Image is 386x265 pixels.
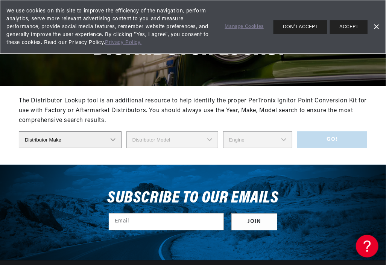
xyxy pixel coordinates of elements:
button: ACCEPT [330,20,368,34]
input: Email [109,213,223,230]
span: We use cookies on this site to improve the efficiency of the navigation, perform analytics, serve... [6,7,214,47]
button: DON'T ACCEPT [274,20,327,34]
h3: Subscribe to our emails [107,191,279,206]
a: Privacy Policy. [105,40,141,46]
div: The Distributor Lookup tool is an additional resource to help identify the proper PerTronix Ignit... [19,96,367,125]
a: Manage Cookies [225,23,264,31]
a: Dismiss Banner [371,21,382,33]
button: Subscribe [231,213,277,230]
